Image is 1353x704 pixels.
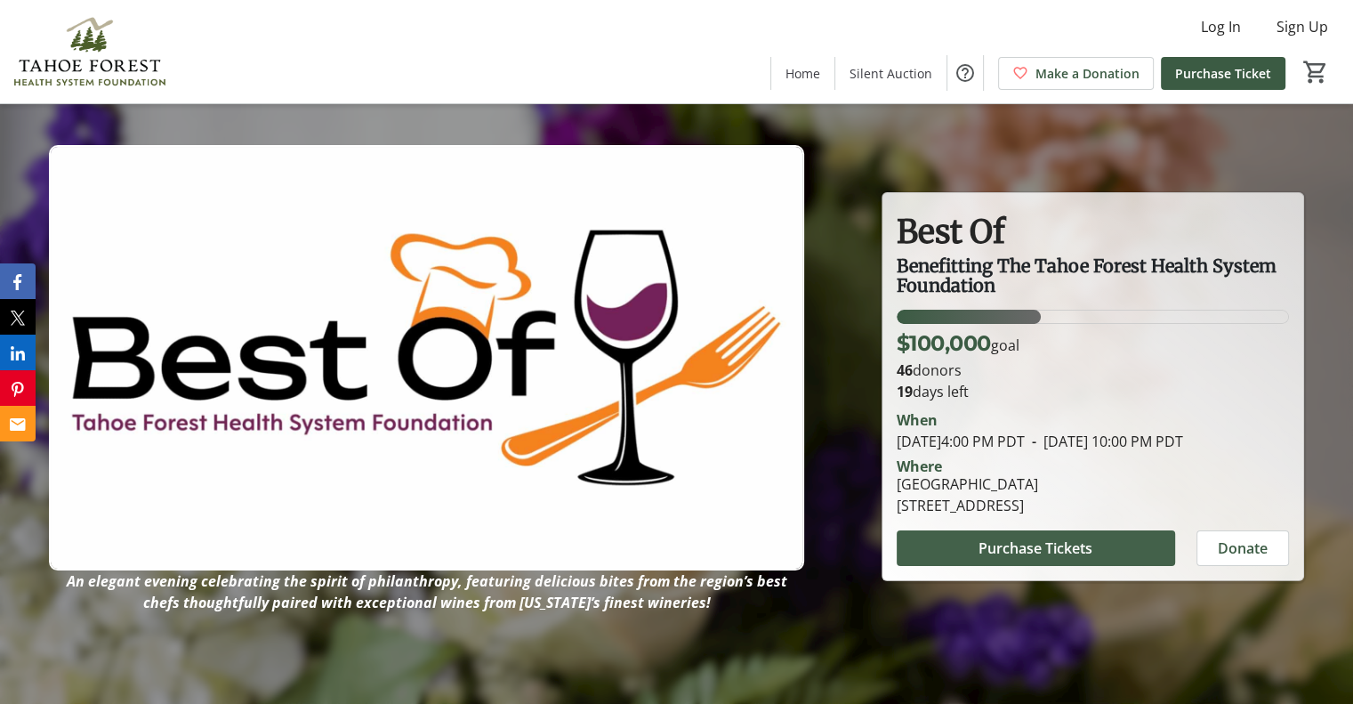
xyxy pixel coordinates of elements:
a: Purchase Ticket [1161,57,1285,90]
img: Tahoe Forest Health System Foundation's Logo [11,7,169,96]
div: Where [897,459,942,473]
button: Log In [1187,12,1255,41]
button: Donate [1196,530,1289,566]
span: Purchase Tickets [979,538,1092,559]
span: Sign Up [1276,16,1328,37]
a: Home [771,57,834,90]
span: 19 [897,382,913,401]
span: Purchase Ticket [1175,64,1271,83]
span: [DATE] 10:00 PM PDT [1025,432,1183,451]
p: donors [897,360,1289,381]
button: Cart [1300,56,1332,88]
div: [GEOGRAPHIC_DATA] [897,473,1038,495]
span: Silent Auction [850,64,932,83]
img: Campaign CTA Media Photo [49,145,804,570]
a: Make a Donation [998,57,1154,90]
a: Silent Auction [835,57,946,90]
div: [STREET_ADDRESS] [897,495,1038,516]
button: Purchase Tickets [897,530,1175,566]
span: [DATE] 4:00 PM PDT [897,432,1025,451]
button: Sign Up [1262,12,1342,41]
p: goal [897,328,1019,360]
span: - [1025,432,1043,451]
em: An elegant evening celebrating the spirit of philanthropy, featuring delicious bites from the reg... [67,571,787,612]
span: Home [785,64,820,83]
span: Benefitting The Tahoe Forest Health System Foundation [897,255,1281,296]
b: 46 [897,360,913,380]
span: Log In [1201,16,1241,37]
button: Help [947,55,983,91]
span: Donate [1218,538,1268,559]
span: $100,000 [897,330,991,356]
div: When [897,409,938,431]
span: Make a Donation [1035,64,1140,83]
div: 36.84309% of fundraising goal reached [897,310,1289,324]
strong: Best Of [897,212,1005,252]
p: days left [897,381,1289,402]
